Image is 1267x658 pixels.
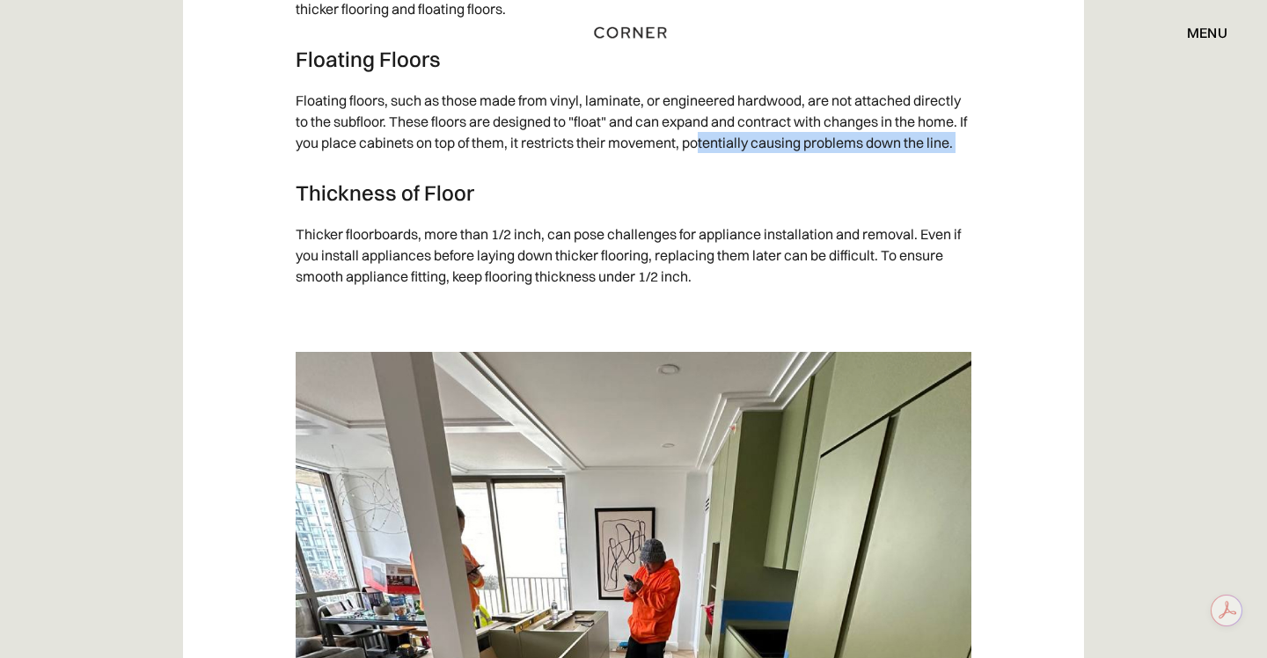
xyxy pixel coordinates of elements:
[296,215,971,296] p: Thicker floorboards, more than 1/2 inch, can pose challenges for appliance installation and remov...
[584,21,683,44] a: home
[1187,26,1227,40] div: menu
[296,179,971,206] h3: Thickness of Floor
[1169,18,1227,48] div: menu
[296,81,971,162] p: Floating floors, such as those made from vinyl, laminate, or engineered hardwood, are not attache...
[296,296,971,334] p: ‍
